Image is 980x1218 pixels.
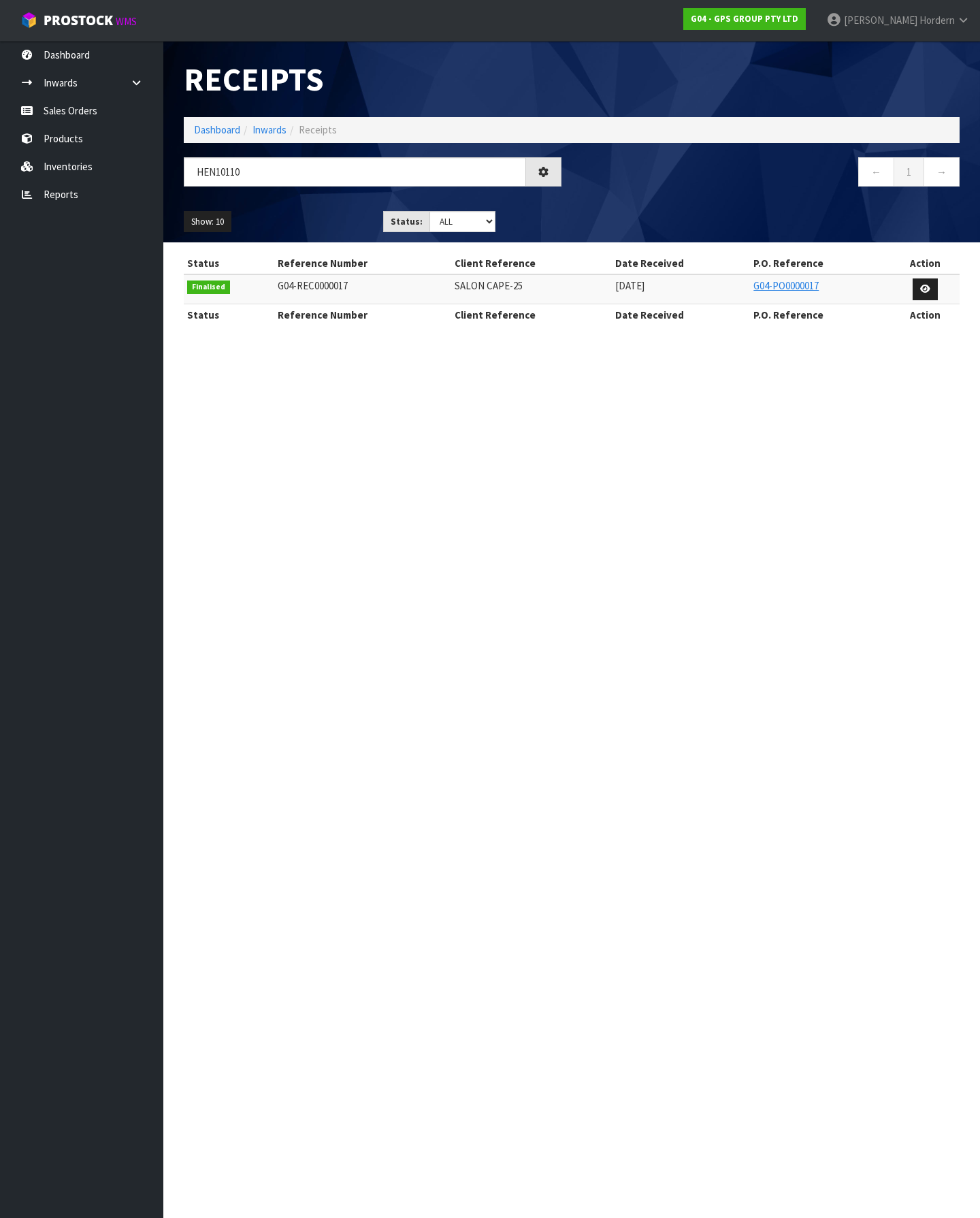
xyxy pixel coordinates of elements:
[252,123,287,136] a: Inwards
[116,15,137,28] small: WMS
[184,211,231,233] button: Show: 10
[184,61,561,97] h1: Receipts
[612,253,750,274] th: Date Received
[894,157,924,187] a: 1
[391,216,423,227] strong: Status:
[891,253,960,274] th: Action
[844,14,917,27] span: [PERSON_NAME]
[274,304,451,325] th: Reference Number
[184,304,274,325] th: Status
[582,157,960,191] nav: Page navigation
[20,12,37,29] img: cube-alt.png
[924,157,960,187] a: →
[750,304,891,325] th: P.O. Reference
[615,279,644,292] span: [DATE]
[194,123,240,136] a: Dashboard
[451,253,612,274] th: Client Reference
[274,253,451,274] th: Reference Number
[612,304,750,325] th: Date Received
[753,279,819,292] a: G04-PO0000017
[919,14,955,27] span: Hordern
[891,304,960,325] th: Action
[187,281,230,294] span: Finalised
[451,304,612,325] th: Client Reference
[184,157,526,187] input: Search receipts
[750,253,891,274] th: P.O. Reference
[44,12,113,29] span: ProStock
[858,157,894,187] a: ←
[278,279,348,292] span: G04-REC0000017
[299,123,337,136] span: Receipts
[184,253,274,274] th: Status
[691,13,798,25] strong: G04 - GPS GROUP PTY LTD
[455,279,523,292] span: SALON CAPE-25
